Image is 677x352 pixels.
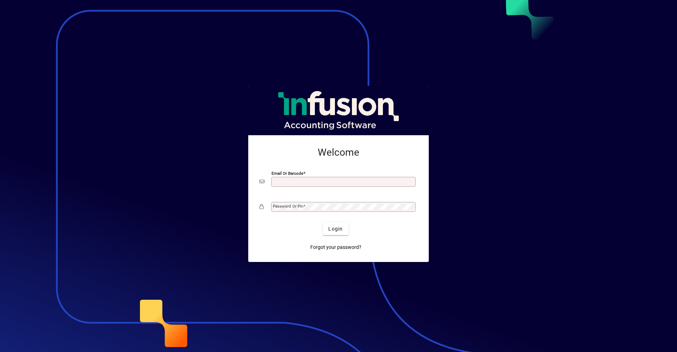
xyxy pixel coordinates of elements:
[307,241,364,253] a: Forgot your password?
[310,244,361,251] span: Forgot your password?
[272,171,303,176] mat-label: Email or Barcode
[323,222,348,235] button: Login
[328,225,343,233] span: Login
[273,204,303,209] mat-label: Password or Pin
[260,147,417,159] h2: Welcome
